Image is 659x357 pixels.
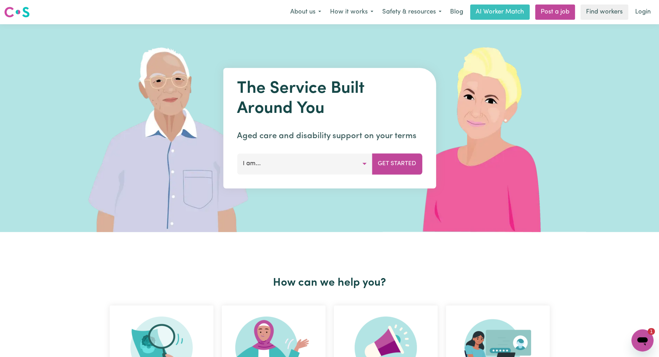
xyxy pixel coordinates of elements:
[286,5,326,19] button: About us
[4,6,30,18] img: Careseekers logo
[372,153,422,174] button: Get Started
[470,5,530,20] a: AI Worker Match
[580,5,628,20] a: Find workers
[4,4,30,20] a: Careseekers logo
[446,5,467,20] a: Blog
[237,79,422,119] h1: The Service Built Around You
[106,276,554,289] h2: How can we help you?
[237,130,422,142] p: Aged care and disability support on your terms
[237,153,372,174] button: I am...
[535,5,575,20] a: Post a job
[631,5,655,20] a: Login
[326,5,378,19] button: How it works
[378,5,446,19] button: Safety & resources
[631,329,653,351] iframe: Button to launch messaging window, 1 unread message
[641,328,655,335] iframe: Number of unread messages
